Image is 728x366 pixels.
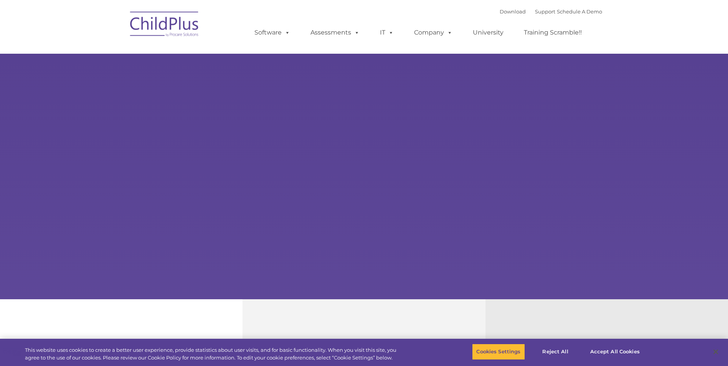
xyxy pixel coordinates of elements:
div: This website uses cookies to create a better user experience, provide statistics about user visit... [25,346,400,361]
img: ChildPlus by Procare Solutions [126,6,203,45]
button: Accept All Cookies [586,344,644,360]
a: Assessments [303,25,367,40]
button: Reject All [532,344,579,360]
a: University [465,25,511,40]
a: Support [535,8,555,15]
a: Training Scramble!! [516,25,589,40]
a: Schedule A Demo [557,8,602,15]
button: Close [707,343,724,360]
a: Software [247,25,298,40]
a: Company [406,25,460,40]
a: IT [372,25,401,40]
a: Download [500,8,526,15]
font: | [500,8,602,15]
button: Cookies Settings [472,344,525,360]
